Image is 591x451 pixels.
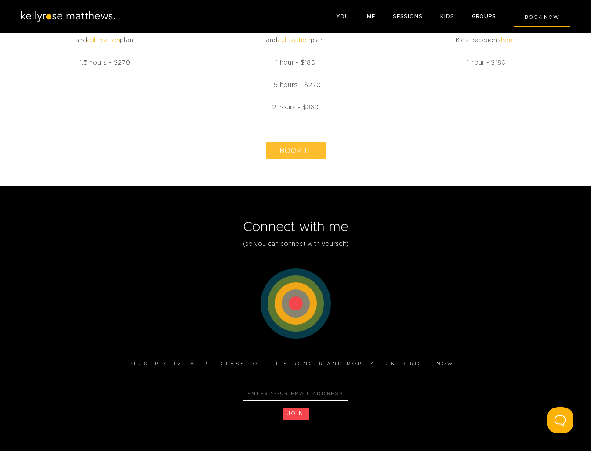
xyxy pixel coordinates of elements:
a: BOOK IT [266,142,326,159]
span: BOOK IT [279,148,312,155]
a: cultivation [87,37,120,43]
a: BOOK NOW [514,7,570,27]
p: Plus, receive a free class to feel stronger and more attuned right now... [45,347,546,376]
button: JOIN [283,408,309,420]
a: cultivation [278,37,311,43]
img: five elements diagram [261,268,331,339]
a: KIDS [440,14,454,19]
a: ME [367,14,375,19]
a: here [501,37,515,43]
span: BOOK NOW [525,14,559,20]
a: YOU [336,14,349,19]
input: ENTER YOUR EMAIL ADDRESS [243,387,348,401]
a: Kellyrose Matthews logo [20,16,116,24]
img: Kellyrose Matthews logo [20,11,116,23]
a: SESSIONS [393,14,423,19]
a: GROUPS [472,14,496,19]
h4: (so you can connect with yourself) [45,240,546,260]
iframe: Toggle Customer Support [547,407,573,433]
h3: Connect with me [45,219,546,236]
